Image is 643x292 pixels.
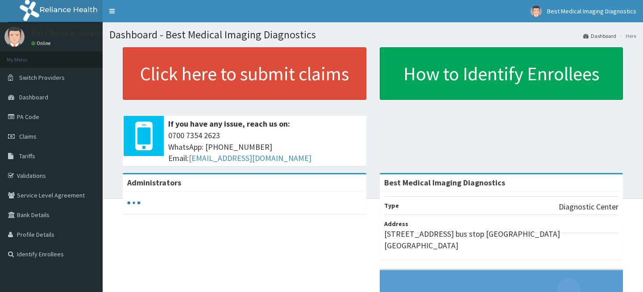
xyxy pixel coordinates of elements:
[31,40,53,46] a: Online
[168,130,362,164] span: 0700 7354 2623 WhatsApp: [PHONE_NUMBER] Email:
[583,32,616,40] a: Dashboard
[617,32,636,40] li: Here
[19,152,35,160] span: Tariffs
[384,202,399,210] b: Type
[127,177,181,188] b: Administrators
[4,27,25,47] img: User Image
[123,47,366,100] a: Click here to submit claims
[19,93,48,101] span: Dashboard
[31,29,148,37] p: Best Medical Imaging Diagnostics
[127,196,141,210] svg: audio-loading
[19,132,37,140] span: Claims
[189,153,311,163] a: [EMAIL_ADDRESS][DOMAIN_NAME]
[531,6,542,17] img: User Image
[168,119,290,129] b: If you have any issue, reach us on:
[384,228,619,251] p: [STREET_ADDRESS] bus stop [GEOGRAPHIC_DATA] [GEOGRAPHIC_DATA]
[19,74,65,82] span: Switch Providers
[109,29,636,41] h1: Dashboard - Best Medical Imaging Diagnostics
[380,47,623,100] a: How to Identify Enrollees
[559,201,618,213] p: Diagnostic Center
[547,7,636,15] span: Best Medical Imaging Diagnostics
[384,220,408,228] b: Address
[384,177,505,188] strong: Best Medical Imaging Diagnostics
